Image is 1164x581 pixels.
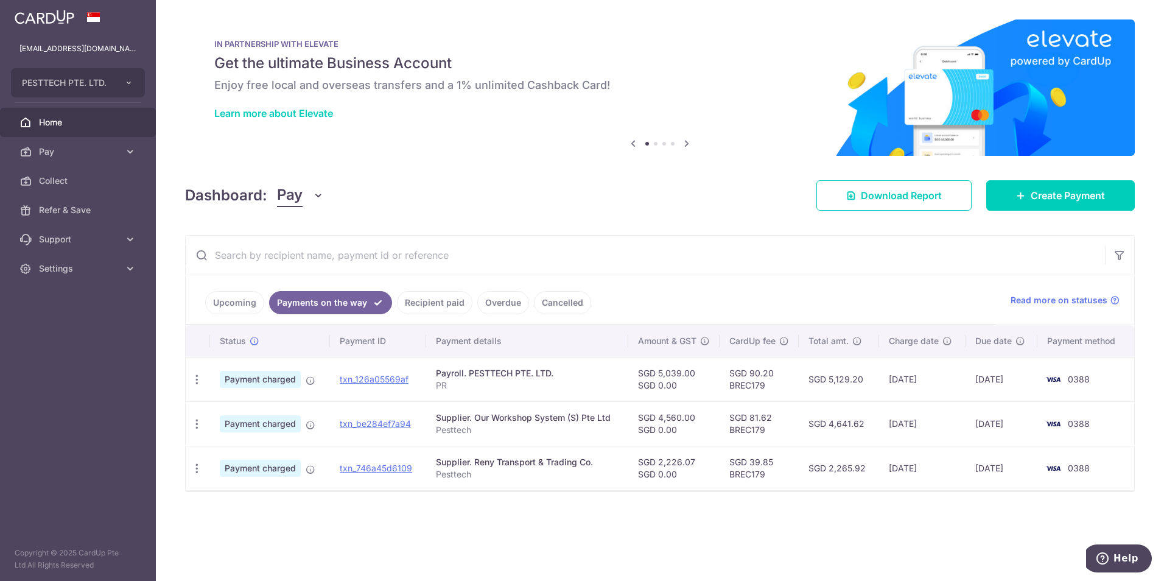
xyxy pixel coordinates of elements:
[534,291,591,314] a: Cancelled
[39,262,119,275] span: Settings
[220,460,301,477] span: Payment charged
[214,39,1106,49] p: IN PARTNERSHIP WITH ELEVATE
[397,291,472,314] a: Recipient paid
[966,446,1038,490] td: [DATE]
[477,291,529,314] a: Overdue
[185,185,267,206] h4: Dashboard:
[436,379,619,392] p: PR
[808,335,849,347] span: Total amt.
[39,175,119,187] span: Collect
[269,291,392,314] a: Payments on the way
[340,463,412,473] a: txn_746a45d6109
[799,357,878,401] td: SGD 5,129.20
[986,180,1135,211] a: Create Payment
[879,401,966,446] td: [DATE]
[966,401,1038,446] td: [DATE]
[220,371,301,388] span: Payment charged
[1041,417,1065,431] img: Bank Card
[1041,372,1065,387] img: Bank Card
[340,374,408,384] a: txn_126a05569af
[879,357,966,401] td: [DATE]
[879,446,966,490] td: [DATE]
[1031,188,1105,203] span: Create Payment
[720,357,799,401] td: SGD 90.20 BREC179
[966,357,1038,401] td: [DATE]
[638,335,696,347] span: Amount & GST
[39,204,119,216] span: Refer & Save
[340,418,411,429] a: txn_be284ef7a94
[11,68,145,97] button: PESTTECH PTE. LTD.
[1011,294,1120,306] a: Read more on statuses
[220,415,301,432] span: Payment charged
[1037,325,1134,357] th: Payment method
[1068,374,1090,384] span: 0388
[436,456,619,468] div: Supplier. Reny Transport & Trading Co.
[214,54,1106,73] h5: Get the ultimate Business Account
[975,335,1012,347] span: Due date
[1086,544,1152,575] iframe: Opens a widget where you can find more information
[628,401,720,446] td: SGD 4,560.00 SGD 0.00
[628,446,720,490] td: SGD 2,226.07 SGD 0.00
[277,184,303,207] span: Pay
[220,335,246,347] span: Status
[15,10,74,24] img: CardUp
[720,446,799,490] td: SGD 39.85 BREC179
[799,401,878,446] td: SGD 4,641.62
[436,424,619,436] p: Pesttech
[1068,463,1090,473] span: 0388
[729,335,776,347] span: CardUp fee
[816,180,972,211] a: Download Report
[330,325,426,357] th: Payment ID
[1041,461,1065,476] img: Bank Card
[22,77,112,89] span: PESTTECH PTE. LTD.
[19,43,136,55] p: [EMAIL_ADDRESS][DOMAIN_NAME]
[628,357,720,401] td: SGD 5,039.00 SGD 0.00
[39,146,119,158] span: Pay
[861,188,942,203] span: Download Report
[277,184,324,207] button: Pay
[185,19,1135,156] img: Renovation banner
[799,446,878,490] td: SGD 2,265.92
[1011,294,1107,306] span: Read more on statuses
[214,107,333,119] a: Learn more about Elevate
[186,236,1105,275] input: Search by recipient name, payment id or reference
[720,401,799,446] td: SGD 81.62 BREC179
[889,335,939,347] span: Charge date
[426,325,629,357] th: Payment details
[214,78,1106,93] h6: Enjoy free local and overseas transfers and a 1% unlimited Cashback Card!
[39,233,119,245] span: Support
[205,291,264,314] a: Upcoming
[1068,418,1090,429] span: 0388
[39,116,119,129] span: Home
[436,367,619,379] div: Payroll. PESTTECH PTE. LTD.
[436,412,619,424] div: Supplier. Our Workshop System (S) Pte Ltd
[436,468,619,481] p: Pesttech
